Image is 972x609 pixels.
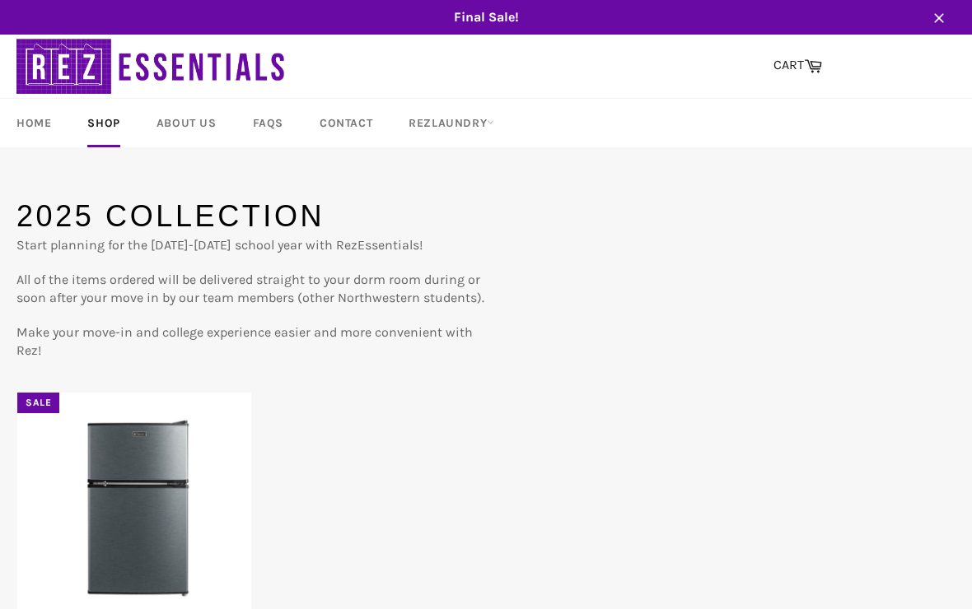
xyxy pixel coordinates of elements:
[236,99,300,147] a: FAQs
[16,196,486,237] h1: 2025 Collection
[71,99,136,147] a: Shop
[16,323,486,360] p: Make your move-in and college experience easier and more convenient with Rez!
[765,49,830,83] a: CART
[17,393,59,413] div: Sale
[303,99,389,147] a: Contact
[392,99,511,147] a: RezLaundry
[38,414,231,607] img: Mini Refrigerator Rental
[16,271,486,307] p: All of the items ordered will be delivered straight to your dorm room during or soon after your m...
[140,99,233,147] a: About Us
[16,236,486,254] p: Start planning for the [DATE]-[DATE] school year with RezEssentials!
[16,35,288,98] img: RezEssentials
